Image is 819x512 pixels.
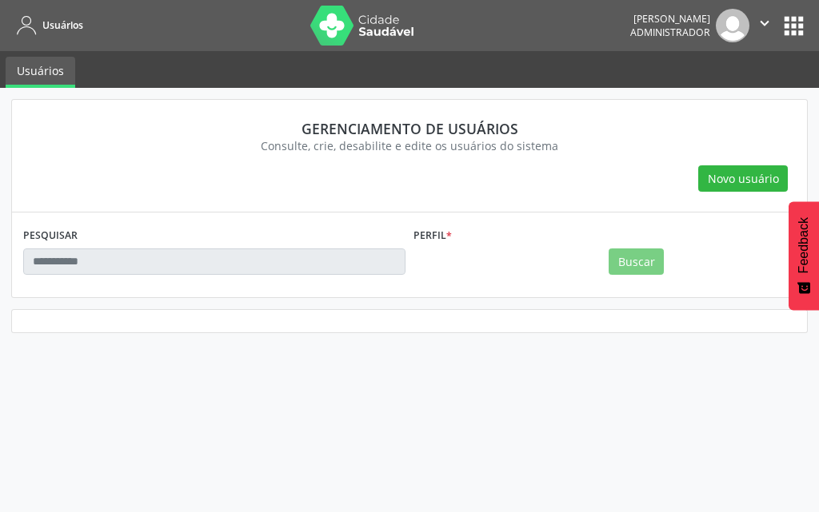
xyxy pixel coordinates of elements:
div: Consulte, crie, desabilite e edite os usuários do sistema [34,137,785,154]
i:  [756,14,773,32]
span: Novo usuário [708,170,779,187]
label: Perfil [413,224,452,248]
span: Usuários [42,18,83,32]
span: Administrador [630,26,710,39]
label: PESQUISAR [23,224,78,248]
button: Feedback - Mostrar pesquisa [789,201,819,310]
a: Usuários [11,12,83,38]
button: Buscar [609,248,664,276]
a: Usuários [6,57,75,88]
img: img [716,9,749,42]
button: apps [780,12,808,40]
button: Novo usuário [698,165,788,192]
span: Feedback [797,217,811,273]
div: Gerenciamento de usuários [34,120,785,137]
button:  [749,9,780,42]
div: [PERSON_NAME] [630,12,710,26]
